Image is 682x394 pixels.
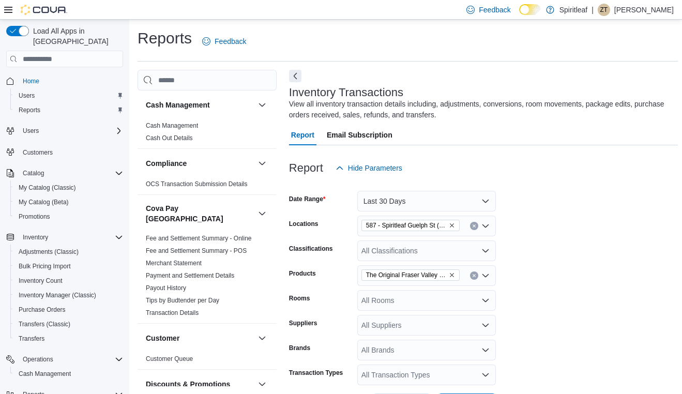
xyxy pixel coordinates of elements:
a: Adjustments (Classic) [14,246,83,258]
h3: Discounts & Promotions [146,379,230,389]
h3: Compliance [146,158,187,169]
a: Users [14,89,39,102]
span: Users [23,127,39,135]
button: Open list of options [481,271,490,280]
button: Cova Pay [GEOGRAPHIC_DATA] [146,203,254,224]
button: Cash Management [256,99,268,111]
div: View all inventory transaction details including, adjustments, conversions, room movements, packa... [289,99,673,120]
button: My Catalog (Beta) [10,195,127,209]
span: Customer Queue [146,355,193,363]
a: Home [19,75,43,87]
span: Promotions [19,213,50,221]
a: Cash Management [14,368,75,380]
span: Cash Management [19,370,71,378]
span: Customers [23,148,53,157]
label: Locations [289,220,319,228]
div: Customer [138,353,277,369]
span: The Original Fraser Valley Weed Co. Kush Breath - 28g [361,269,460,281]
button: Open list of options [481,321,490,329]
span: Hide Parameters [348,163,402,173]
div: Cova Pay [GEOGRAPHIC_DATA] [138,232,277,323]
button: Inventory [19,231,52,244]
h3: Cash Management [146,100,210,110]
button: Open list of options [481,346,490,354]
p: [PERSON_NAME] [614,4,674,16]
a: Customers [19,146,57,159]
span: Payment and Settlement Details [146,271,234,280]
div: Compliance [138,178,277,194]
a: Fee and Settlement Summary - Online [146,235,252,242]
span: Transfers (Classic) [14,318,123,330]
a: Tips by Budtender per Day [146,297,219,304]
button: Cova Pay [GEOGRAPHIC_DATA] [256,207,268,220]
span: Feedback [215,36,246,47]
span: Inventory Count [14,275,123,287]
button: Remove The Original Fraser Valley Weed Co. Kush Breath - 28g from selection in this group [449,272,455,278]
label: Brands [289,344,310,352]
a: My Catalog (Classic) [14,181,80,194]
span: Transaction Details [146,309,199,317]
a: Inventory Manager (Classic) [14,289,100,301]
label: Date Range [289,195,326,203]
label: Suppliers [289,319,317,327]
p: | [592,4,594,16]
button: Last 30 Days [357,191,496,211]
button: Clear input [470,222,478,230]
button: Customer [146,333,254,343]
p: Spiritleaf [559,4,587,16]
span: Cash Out Details [146,134,193,142]
span: Purchase Orders [19,306,66,314]
a: Cash Management [146,122,198,129]
button: Hide Parameters [331,158,406,178]
label: Rooms [289,294,310,302]
span: Inventory [23,233,48,241]
span: 587 - Spiritleaf Guelph St ([GEOGRAPHIC_DATA]) [366,220,447,231]
h3: Report [289,162,323,174]
span: My Catalog (Classic) [19,184,76,192]
button: Operations [19,353,57,366]
a: Inventory Count [14,275,67,287]
span: My Catalog (Beta) [14,196,123,208]
span: Bulk Pricing Import [19,262,71,270]
button: Inventory [2,230,127,245]
button: Compliance [146,158,254,169]
a: Reports [14,104,44,116]
span: My Catalog (Classic) [14,181,123,194]
span: Operations [23,355,53,363]
button: Cash Management [10,367,127,381]
input: Dark Mode [519,4,541,15]
span: Merchant Statement [146,259,202,267]
span: Users [19,125,123,137]
button: Users [10,88,127,103]
span: Users [14,89,123,102]
button: Open list of options [481,222,490,230]
button: Home [2,73,127,88]
button: Open list of options [481,371,490,379]
span: Feedback [479,5,510,15]
label: Classifications [289,245,333,253]
button: Customer [256,332,268,344]
button: Catalog [19,167,48,179]
button: Transfers (Classic) [10,317,127,331]
button: Transfers [10,331,127,346]
span: Reports [19,106,40,114]
a: Purchase Orders [14,304,70,316]
span: Catalog [19,167,123,179]
img: Cova [21,5,67,15]
a: Payout History [146,284,186,292]
button: Customers [2,144,127,159]
span: Tips by Budtender per Day [146,296,219,305]
button: Reports [10,103,127,117]
span: 587 - Spiritleaf Guelph St (Georgetown) [361,220,460,231]
span: Home [23,77,39,85]
a: OCS Transaction Submission Details [146,180,248,188]
span: Load All Apps in [GEOGRAPHIC_DATA] [29,26,123,47]
span: Inventory Count [19,277,63,285]
span: Operations [19,353,123,366]
label: Products [289,269,316,278]
button: Discounts & Promotions [256,378,268,390]
h3: Inventory Transactions [289,86,403,99]
button: Adjustments (Classic) [10,245,127,259]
